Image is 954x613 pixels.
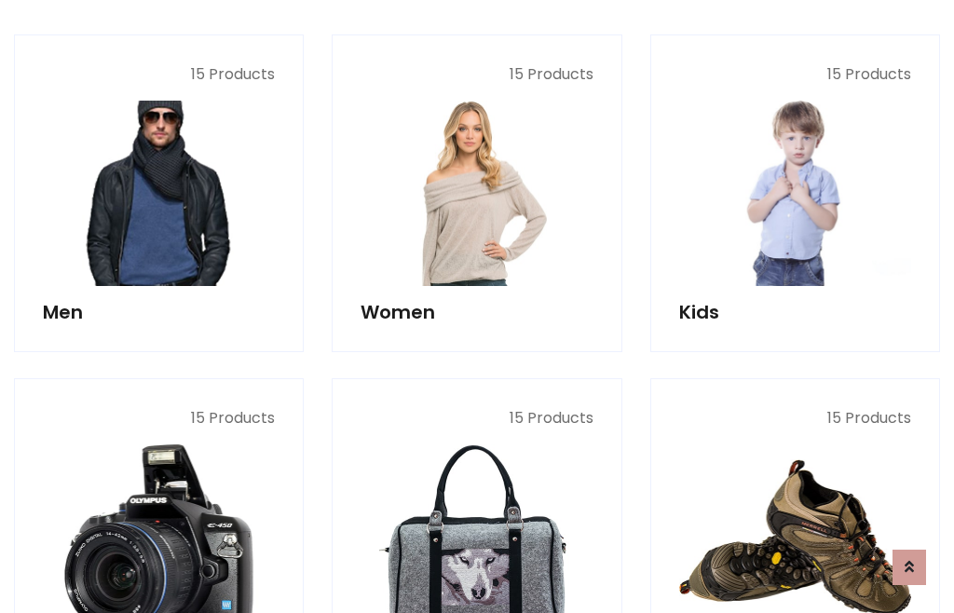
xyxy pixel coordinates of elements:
[361,63,593,86] p: 15 Products
[43,407,275,429] p: 15 Products
[679,63,911,86] p: 15 Products
[361,407,593,429] p: 15 Products
[43,63,275,86] p: 15 Products
[679,301,911,323] h5: Kids
[679,407,911,429] p: 15 Products
[43,301,275,323] h5: Men
[361,301,593,323] h5: Women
